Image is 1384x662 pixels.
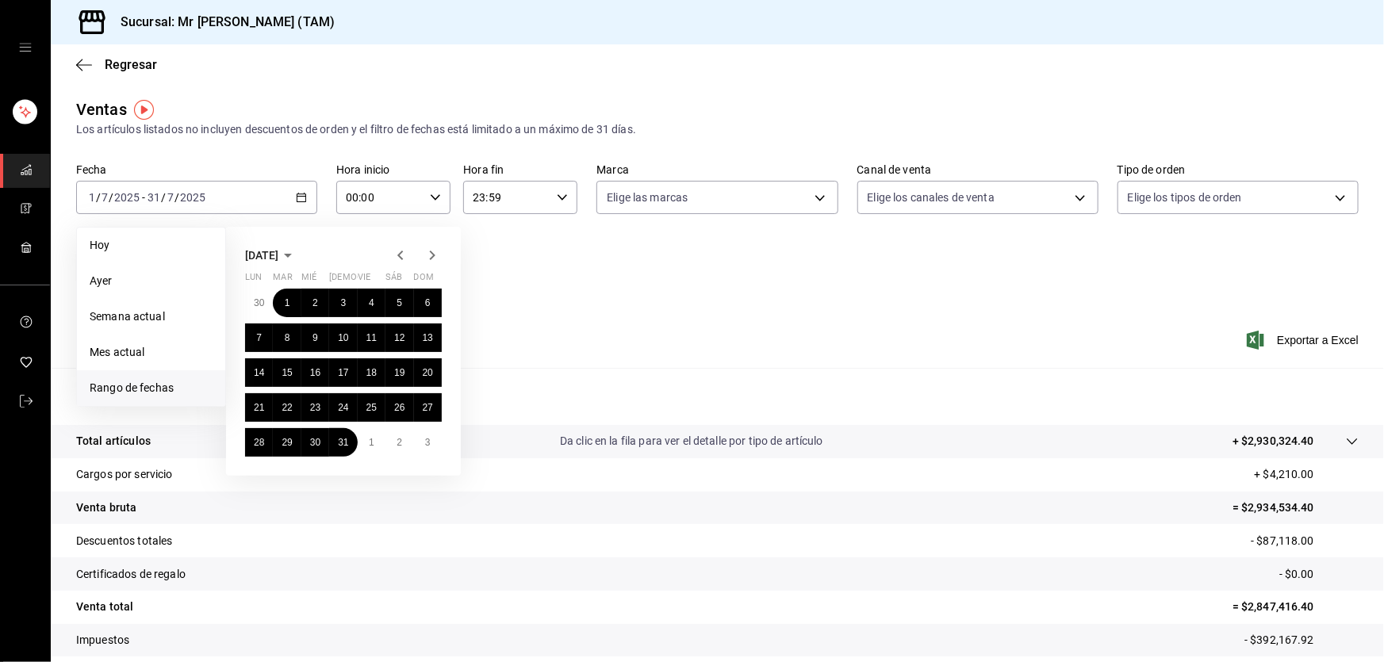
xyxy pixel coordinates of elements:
[1233,499,1359,516] p: = $2,934,534.40
[358,289,385,317] button: 4 de julio de 2025
[423,367,433,378] abbr: 20 de julio de 2025
[358,393,385,422] button: 25 de julio de 2025
[301,289,329,317] button: 2 de julio de 2025
[273,393,301,422] button: 22 de julio de 2025
[96,191,101,204] span: /
[273,323,301,352] button: 8 de julio de 2025
[285,297,290,308] abbr: 1 de julio de 2025
[76,433,151,450] p: Total artículos
[19,41,32,54] button: open drawer
[329,272,423,289] abbr: jueves
[142,191,145,204] span: -
[397,297,402,308] abbr: 5 de julio de 2025
[1251,533,1359,549] p: - $87,118.00
[425,297,431,308] abbr: 6 de julio de 2025
[273,358,301,387] button: 15 de julio de 2025
[385,323,413,352] button: 12 de julio de 2025
[301,323,329,352] button: 9 de julio de 2025
[254,367,264,378] abbr: 14 de julio de 2025
[282,367,292,378] abbr: 15 de julio de 2025
[147,191,161,204] input: --
[341,297,347,308] abbr: 3 de julio de 2025
[366,367,377,378] abbr: 18 de julio de 2025
[336,165,450,176] label: Hora inicio
[329,323,357,352] button: 10 de julio de 2025
[108,13,335,32] h3: Sucursal: Mr [PERSON_NAME] (TAM)
[109,191,113,204] span: /
[179,191,206,204] input: ----
[414,358,442,387] button: 20 de julio de 2025
[76,533,172,549] p: Descuentos totales
[245,289,273,317] button: 30 de junio de 2025
[385,358,413,387] button: 19 de julio de 2025
[105,57,157,72] span: Regresar
[90,380,213,396] span: Rango de fechas
[113,191,140,204] input: ----
[90,344,213,361] span: Mes actual
[167,191,174,204] input: --
[463,165,577,176] label: Hora fin
[397,437,402,448] abbr: 2 de agosto de 2025
[358,272,370,289] abbr: viernes
[88,191,96,204] input: --
[1128,189,1242,205] span: Elige los tipos de orden
[76,599,133,615] p: Venta total
[1233,599,1359,615] p: = $2,847,416.40
[425,437,431,448] abbr: 3 de agosto de 2025
[358,358,385,387] button: 18 de julio de 2025
[385,289,413,317] button: 5 de julio de 2025
[76,165,317,176] label: Fecha
[76,387,1359,406] p: Resumen
[596,165,838,176] label: Marca
[301,428,329,457] button: 30 de julio de 2025
[338,367,348,378] abbr: 17 de julio de 2025
[394,402,404,413] abbr: 26 de julio de 2025
[414,428,442,457] button: 3 de agosto de 2025
[273,289,301,317] button: 1 de julio de 2025
[329,428,357,457] button: 31 de julio de 2025
[394,367,404,378] abbr: 19 de julio de 2025
[414,323,442,352] button: 13 de julio de 2025
[1250,331,1359,350] button: Exportar a Excel
[414,289,442,317] button: 6 de julio de 2025
[868,189,995,205] span: Elige los canales de venta
[366,402,377,413] abbr: 25 de julio de 2025
[385,393,413,422] button: 26 de julio de 2025
[101,191,109,204] input: --
[245,272,262,289] abbr: lunes
[76,98,127,121] div: Ventas
[245,428,273,457] button: 28 de julio de 2025
[414,272,434,289] abbr: domingo
[245,323,273,352] button: 7 de julio de 2025
[329,358,357,387] button: 17 de julio de 2025
[1244,632,1359,649] p: - $392,167.92
[312,332,318,343] abbr: 9 de julio de 2025
[245,249,278,262] span: [DATE]
[329,393,357,422] button: 24 de julio de 2025
[273,428,301,457] button: 29 de julio de 2025
[273,272,292,289] abbr: martes
[857,165,1098,176] label: Canal de venta
[414,393,442,422] button: 27 de julio de 2025
[245,246,297,265] button: [DATE]
[607,189,688,205] span: Elige las marcas
[254,402,264,413] abbr: 21 de julio de 2025
[1233,433,1314,450] p: + $2,930,324.40
[358,323,385,352] button: 11 de julio de 2025
[366,332,377,343] abbr: 11 de julio de 2025
[394,332,404,343] abbr: 12 de julio de 2025
[76,499,136,516] p: Venta bruta
[76,466,173,483] p: Cargos por servicio
[245,358,273,387] button: 14 de julio de 2025
[76,121,1359,138] div: Los artículos listados no incluyen descuentos de orden y el filtro de fechas está limitado a un m...
[1255,466,1359,483] p: + $4,210.00
[245,393,273,422] button: 21 de julio de 2025
[338,402,348,413] abbr: 24 de julio de 2025
[282,402,292,413] abbr: 22 de julio de 2025
[90,308,213,325] span: Semana actual
[338,437,348,448] abbr: 31 de julio de 2025
[560,433,823,450] p: Da clic en la fila para ver el detalle por tipo de artículo
[338,332,348,343] abbr: 10 de julio de 2025
[1118,165,1359,176] label: Tipo de orden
